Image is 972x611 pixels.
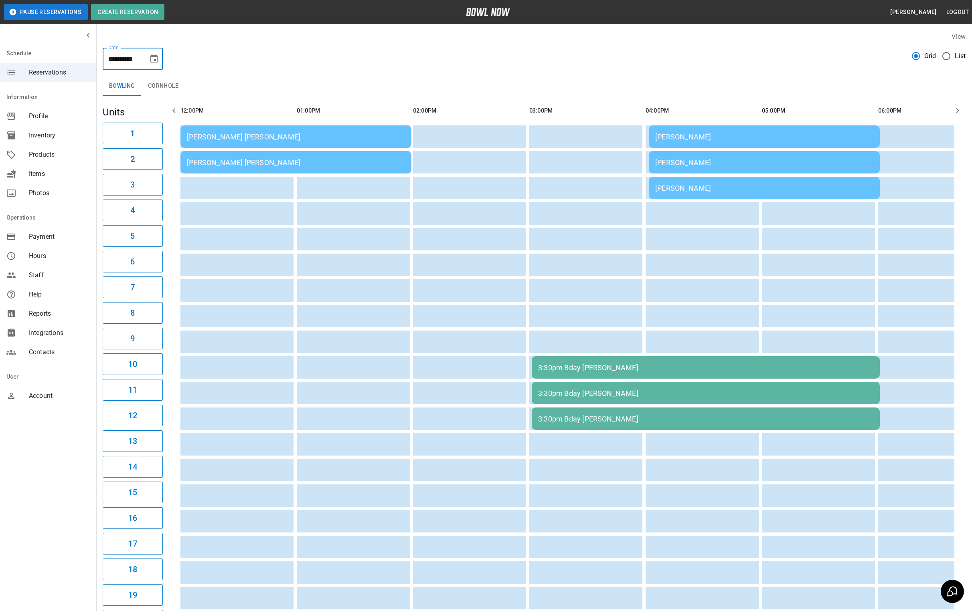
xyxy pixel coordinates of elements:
[103,353,163,375] button: 10
[128,563,137,576] h6: 18
[130,178,135,191] h6: 3
[180,99,294,122] th: 12:00PM
[128,358,137,371] h6: 10
[29,347,90,357] span: Contacts
[103,302,163,324] button: 8
[29,169,90,179] span: Items
[413,99,526,122] th: 02:00PM
[128,383,137,396] h6: 11
[103,533,163,555] button: 17
[130,204,135,217] h6: 4
[187,133,405,141] div: [PERSON_NAME] [PERSON_NAME]
[146,51,162,67] button: Choose date, selected date is Aug 23, 2025
[103,123,163,144] button: 1
[128,589,137,601] h6: 19
[130,230,135,242] h6: 5
[529,99,642,122] th: 03:00PM
[538,415,873,423] div: 3:30pm Bday [PERSON_NAME]
[29,328,90,338] span: Integrations
[103,430,163,452] button: 13
[91,4,164,20] button: Create Reservation
[103,148,163,170] button: 2
[103,77,142,96] button: Bowling
[103,276,163,298] button: 7
[29,150,90,159] span: Products
[103,174,163,196] button: 3
[29,188,90,198] span: Photos
[130,255,135,268] h6: 6
[103,328,163,349] button: 9
[103,200,163,221] button: 4
[952,33,966,40] label: View
[29,391,90,401] span: Account
[128,409,137,422] h6: 12
[29,251,90,261] span: Hours
[29,290,90,299] span: Help
[128,537,137,550] h6: 17
[538,389,873,397] div: 3:30pm Bday [PERSON_NAME]
[103,559,163,580] button: 18
[103,482,163,503] button: 15
[128,460,137,473] h6: 14
[29,68,90,77] span: Reservations
[955,51,966,61] span: List
[103,106,163,119] h5: Units
[130,332,135,345] h6: 9
[655,133,873,141] div: [PERSON_NAME]
[655,184,873,192] div: [PERSON_NAME]
[103,456,163,478] button: 14
[103,225,163,247] button: 5
[142,77,185,96] button: Cornhole
[130,153,135,165] h6: 2
[297,99,410,122] th: 01:00PM
[130,307,135,319] h6: 8
[924,51,936,61] span: Grid
[29,232,90,242] span: Payment
[128,512,137,524] h6: 16
[29,131,90,140] span: Inventory
[887,5,940,20] button: [PERSON_NAME]
[187,158,405,167] div: [PERSON_NAME] [PERSON_NAME]
[103,77,966,96] div: inventory tabs
[466,8,510,16] img: logo
[130,281,135,294] h6: 7
[103,507,163,529] button: 16
[103,251,163,272] button: 6
[29,270,90,280] span: Staff
[130,127,135,140] h6: 1
[29,309,90,319] span: Reports
[4,4,88,20] button: Pause Reservations
[538,363,873,372] div: 3:30pm Bday [PERSON_NAME]
[128,435,137,448] h6: 13
[103,584,163,606] button: 19
[29,111,90,121] span: Profile
[128,486,137,499] h6: 15
[103,379,163,401] button: 11
[655,158,873,167] div: [PERSON_NAME]
[943,5,972,20] button: Logout
[103,405,163,426] button: 12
